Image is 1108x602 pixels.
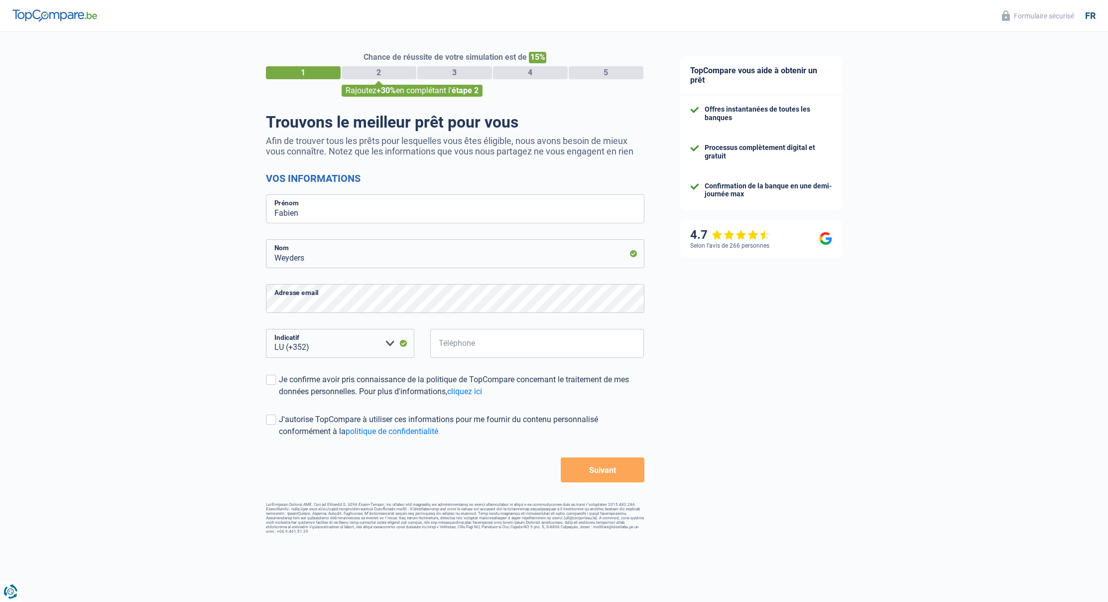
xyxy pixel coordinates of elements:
[996,7,1080,24] button: Formulaire sécurisé
[529,52,546,63] span: 15%
[680,56,842,95] div: TopCompare vous aide à obtenir un prêt
[690,228,770,242] div: 4.7
[342,85,483,97] div: Rajoutez en complétant l'
[561,457,644,482] button: Suivant
[342,66,416,79] div: 2
[417,66,492,79] div: 3
[705,105,832,122] div: Offres instantanées de toutes les banques
[346,427,438,436] a: politique de confidentialité
[266,113,644,132] h1: Trouvons le meilleur prêt pour vous
[705,144,832,160] div: Processus complètement digital et gratuit
[705,182,832,199] div: Confirmation de la banque en une demi-journée max
[569,66,643,79] div: 5
[493,66,568,79] div: 4
[279,414,644,438] div: J'autorise TopCompare à utiliser ces informations pour me fournir du contenu personnalisé conform...
[266,136,644,156] p: Afin de trouver tous les prêts pour lesquelles vous êtes éligible, nous avons besoin de mieux vou...
[266,66,341,79] div: 1
[690,242,769,249] div: Selon l’avis de 266 personnes
[266,502,644,534] footer: LorEmipsum Dolorsi AME, Con ad Elitsedd 0, 3096 Eiusm-Tempor, inc utlabor etd magnaaliq eni admin...
[447,387,482,396] a: cliquez ici
[452,86,479,95] span: étape 2
[12,9,97,21] img: TopCompare Logo
[266,172,644,184] h2: Vos informations
[430,329,644,358] input: 242627
[364,52,527,62] span: Chance de réussite de votre simulation est de
[1085,10,1096,21] div: fr
[376,86,396,95] span: +30%
[279,374,644,398] div: Je confirme avoir pris connaissance de la politique de TopCompare concernant le traitement de mes...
